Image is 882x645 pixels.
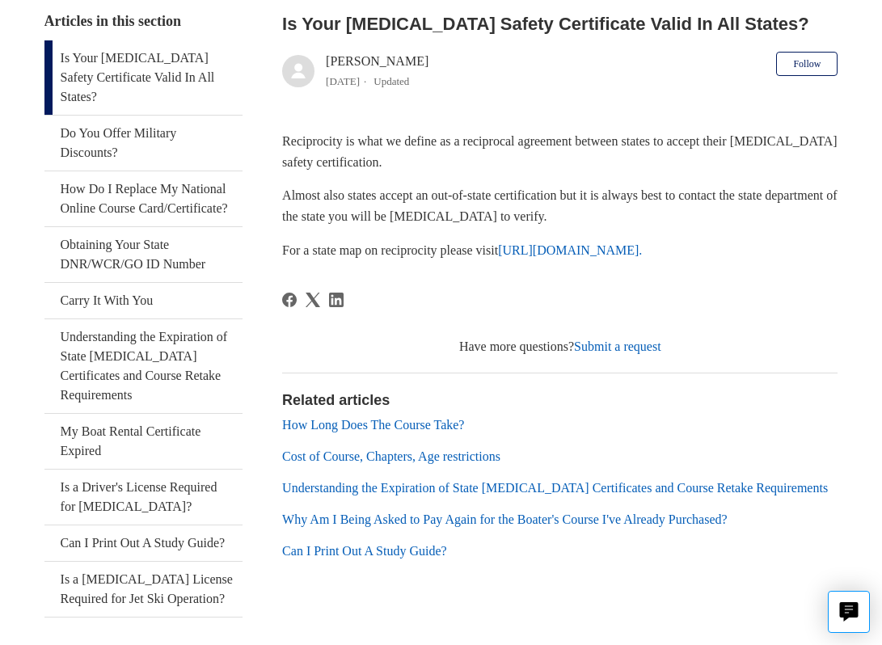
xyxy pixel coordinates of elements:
[282,240,838,261] p: For a state map on reciprocity please visit
[282,390,838,411] h2: Related articles
[498,243,642,257] a: [URL][DOMAIN_NAME].
[282,293,297,307] svg: Share this page on Facebook
[776,52,838,76] button: Follow Article
[282,11,838,37] h2: Is Your Boating Safety Certificate Valid In All States?
[326,52,428,91] div: [PERSON_NAME]
[44,414,243,469] a: My Boat Rental Certificate Expired
[44,525,243,561] a: Can I Print Out A Study Guide?
[282,337,838,356] div: Have more questions?
[282,449,500,463] a: Cost of Course, Chapters, Age restrictions
[828,591,870,633] button: Live chat
[373,75,409,87] li: Updated
[44,13,181,29] span: Articles in this section
[44,470,243,525] a: Is a Driver's License Required for [MEDICAL_DATA]?
[282,512,728,526] a: Why Am I Being Asked to Pay Again for the Boater's Course I've Already Purchased?
[329,293,344,307] a: LinkedIn
[44,171,243,226] a: How Do I Replace My National Online Course Card/Certificate?
[306,293,320,307] svg: Share this page on X Corp
[44,283,243,318] a: Carry It With You
[44,562,243,617] a: Is a [MEDICAL_DATA] License Required for Jet Ski Operation?
[326,75,360,87] time: 03/01/2024, 14:48
[44,40,243,115] a: Is Your [MEDICAL_DATA] Safety Certificate Valid In All States?
[282,544,447,558] a: Can I Print Out A Study Guide?
[44,116,243,171] a: Do You Offer Military Discounts?
[282,481,828,495] a: Understanding the Expiration of State [MEDICAL_DATA] Certificates and Course Retake Requirements
[306,293,320,307] a: X Corp
[329,293,344,307] svg: Share this page on LinkedIn
[282,418,464,432] a: How Long Does The Course Take?
[44,319,243,413] a: Understanding the Expiration of State [MEDICAL_DATA] Certificates and Course Retake Requirements
[282,131,838,172] p: Reciprocity is what we define as a reciprocal agreement between states to accept their [MEDICAL_D...
[282,185,838,226] p: Almost also states accept an out-of-state certification but it is always best to contact the stat...
[282,293,297,307] a: Facebook
[574,339,661,353] a: Submit a request
[44,227,243,282] a: Obtaining Your State DNR/WCR/GO ID Number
